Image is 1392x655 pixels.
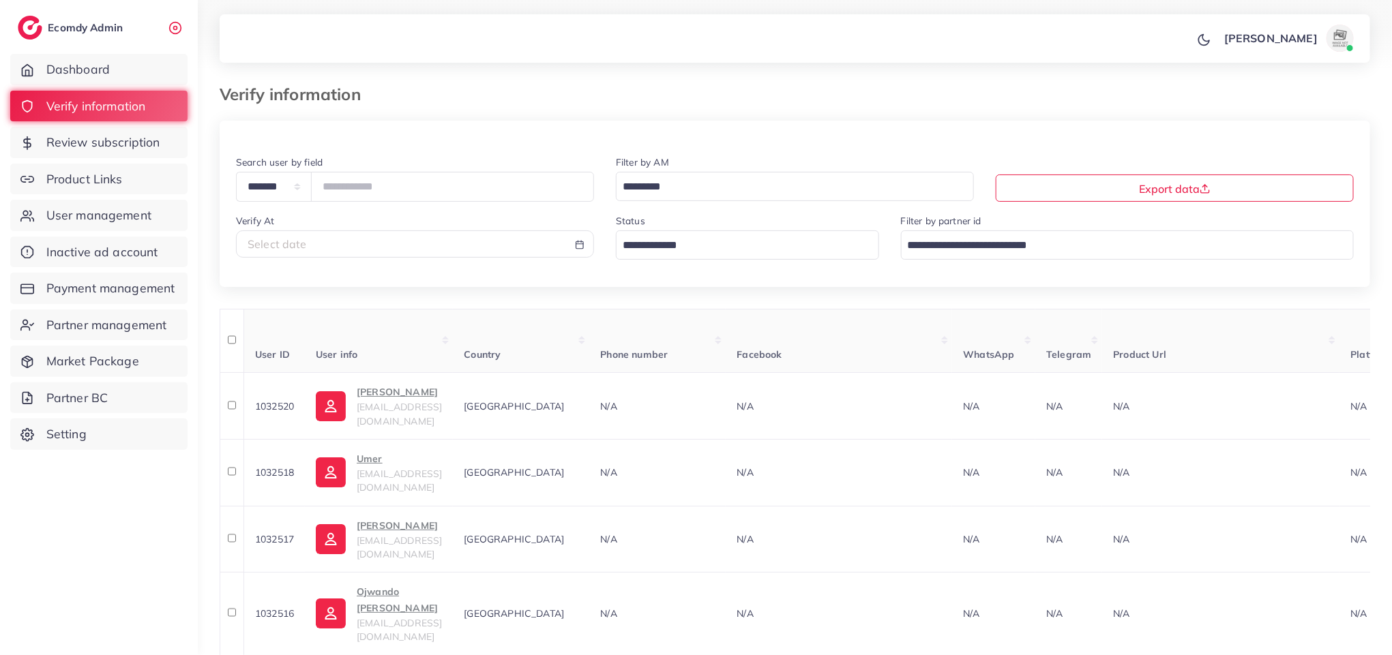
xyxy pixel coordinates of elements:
[48,21,126,34] h2: Ecomdy Admin
[996,174,1354,202] button: Export data
[10,237,188,268] a: Inactive ad account
[464,533,564,545] span: [GEOGRAPHIC_DATA]
[18,16,126,40] a: logoEcomdy Admin
[10,200,188,231] a: User management
[10,91,188,122] a: Verify information
[10,418,188,450] a: Setting
[357,401,442,427] span: [EMAIL_ADDRESS][DOMAIN_NAME]
[1046,607,1063,620] span: N/A
[10,346,188,377] a: Market Package
[46,207,151,224] span: User management
[618,235,861,256] input: Search for option
[600,607,617,620] span: N/A
[616,230,879,259] div: Search for option
[357,534,442,560] span: [EMAIL_ADDRESS][DOMAIN_NAME]
[616,172,974,200] div: Search for option
[46,170,123,188] span: Product Links
[600,533,617,545] span: N/A
[737,607,753,620] span: N/A
[255,607,294,620] span: 1032516
[963,348,1014,361] span: WhatsApp
[46,97,146,115] span: Verify information
[737,400,753,412] span: N/A
[236,214,274,228] label: Verify At
[316,517,442,562] a: [PERSON_NAME][EMAIL_ADDRESS][DOMAIN_NAME]
[255,466,294,478] span: 1032518
[1113,400,1129,412] span: N/A
[901,230,1354,259] div: Search for option
[464,348,501,361] span: Country
[1327,25,1354,52] img: avatar
[963,466,979,478] span: N/A
[1046,348,1091,361] span: Telegram
[903,235,1336,256] input: Search for option
[963,607,979,620] span: N/A
[10,382,188,414] a: Partner BC
[357,468,442,493] span: [EMAIL_ADDRESS][DOMAIN_NAME]
[357,617,442,643] span: [EMAIL_ADDRESS][DOMAIN_NAME]
[10,164,188,195] a: Product Links
[46,389,108,407] span: Partner BC
[616,155,669,169] label: Filter by AM
[1113,466,1129,478] span: N/A
[1046,400,1063,412] span: N/A
[1217,25,1359,52] a: [PERSON_NAME]avatar
[46,243,158,261] span: Inactive ad account
[357,451,442,467] p: Umer
[236,155,323,169] label: Search user by field
[357,384,442,400] p: [PERSON_NAME]
[1046,466,1063,478] span: N/A
[737,466,753,478] span: N/A
[316,348,357,361] span: User info
[1113,607,1129,620] span: N/A
[255,348,290,361] span: User ID
[46,316,167,334] span: Partner management
[1224,30,1318,46] p: [PERSON_NAME]
[600,400,617,412] span: N/A
[357,517,442,534] p: [PERSON_NAME]
[316,384,442,428] a: [PERSON_NAME][EMAIL_ADDRESS][DOMAIN_NAME]
[737,533,753,545] span: N/A
[316,524,346,554] img: ic-user-info.36bf1079.svg
[963,400,979,412] span: N/A
[255,533,294,545] span: 1032517
[464,607,564,620] span: [GEOGRAPHIC_DATA]
[1350,466,1367,478] span: N/A
[46,279,175,297] span: Payment management
[10,309,188,341] a: Partner management
[46,352,139,370] span: Market Package
[248,237,307,251] span: Select date
[963,533,979,545] span: N/A
[316,451,442,495] a: Umer[EMAIL_ADDRESS][DOMAIN_NAME]
[901,214,981,228] label: Filter by partner id
[1350,400,1367,412] span: N/A
[737,348,782,361] span: Facebook
[46,61,110,78] span: Dashboard
[600,348,668,361] span: Phone number
[464,400,564,412] span: [GEOGRAPHIC_DATA]
[1113,348,1166,361] span: Product Url
[255,400,294,412] span: 1032520
[616,214,645,228] label: Status
[1350,607,1367,620] span: N/A
[316,391,346,421] img: ic-user-info.36bf1079.svg
[464,466,564,478] span: [GEOGRAPHIC_DATA]
[10,273,188,304] a: Payment management
[10,127,188,158] a: Review subscription
[46,134,160,151] span: Review subscription
[1139,182,1211,196] span: Export data
[618,177,956,198] input: Search for option
[600,466,617,478] span: N/A
[1350,533,1367,545] span: N/A
[10,54,188,85] a: Dashboard
[220,85,372,104] h3: Verify information
[1113,533,1129,545] span: N/A
[316,583,442,644] a: Ojwando [PERSON_NAME][EMAIL_ADDRESS][DOMAIN_NAME]
[316,457,346,487] img: ic-user-info.36bf1079.svg
[357,583,442,616] p: Ojwando [PERSON_NAME]
[46,425,87,443] span: Setting
[18,16,42,40] img: logo
[316,598,346,628] img: ic-user-info.36bf1079.svg
[1350,348,1391,361] span: Platform
[1046,533,1063,545] span: N/A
